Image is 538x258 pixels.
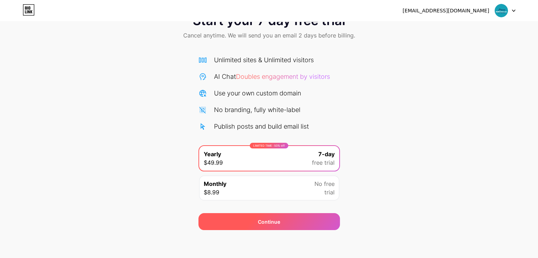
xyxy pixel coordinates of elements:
[494,4,508,17] img: rocksolidys
[193,13,345,28] span: Start your 7 day free trial
[250,143,288,148] div: LIMITED TIME : 50% off
[214,55,314,65] div: Unlimited sites & Unlimited visitors
[204,188,219,197] span: $8.99
[324,188,335,197] span: trial
[214,88,301,98] div: Use your own custom domain
[214,72,330,81] div: AI Chat
[236,73,330,80] span: Doubles engagement by visitors
[183,31,355,40] span: Cancel anytime. We will send you an email 2 days before billing.
[214,105,300,115] div: No branding, fully white-label
[314,180,335,188] span: No free
[214,122,309,131] div: Publish posts and build email list
[204,150,221,158] span: Yearly
[204,158,223,167] span: $49.99
[204,180,226,188] span: Monthly
[318,150,335,158] span: 7-day
[403,7,489,14] div: [EMAIL_ADDRESS][DOMAIN_NAME]
[258,218,280,225] div: Continue
[312,158,335,167] span: free trial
